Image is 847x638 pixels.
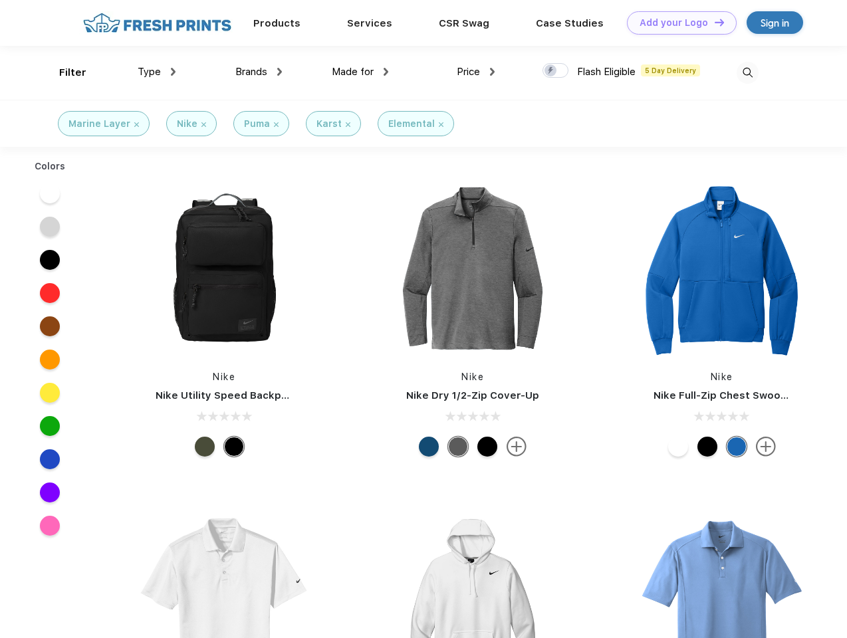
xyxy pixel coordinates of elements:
a: Nike Full-Zip Chest Swoosh Jacket [654,389,830,401]
img: filter_cancel.svg [346,122,350,127]
img: filter_cancel.svg [134,122,139,127]
a: Nike [711,372,733,382]
div: Marine Layer [68,117,130,131]
span: Price [457,66,480,78]
span: 5 Day Delivery [641,64,700,76]
div: Black [224,437,244,457]
div: Filter [59,65,86,80]
div: Sign in [761,15,789,31]
img: DT [715,19,724,26]
div: White [668,437,688,457]
div: Black [477,437,497,457]
img: func=resize&h=266 [634,180,810,357]
span: Flash Eligible [577,66,636,78]
span: Brands [235,66,267,78]
img: dropdown.png [384,68,388,76]
div: Colors [25,159,76,173]
img: fo%20logo%202.webp [79,11,235,35]
div: Puma [244,117,270,131]
img: filter_cancel.svg [201,122,206,127]
div: Nike [177,117,197,131]
img: filter_cancel.svg [274,122,279,127]
a: Services [347,17,392,29]
img: dropdown.png [277,68,282,76]
div: Royal [727,437,747,457]
a: CSR Swag [439,17,489,29]
a: Nike Dry 1/2-Zip Cover-Up [406,389,539,401]
img: desktop_search.svg [737,62,759,84]
a: Nike [461,372,484,382]
img: more.svg [507,437,527,457]
div: Elemental [388,117,435,131]
a: Products [253,17,301,29]
img: func=resize&h=266 [136,180,312,357]
span: Type [138,66,161,78]
img: dropdown.png [171,68,176,76]
img: dropdown.png [490,68,495,76]
img: filter_cancel.svg [439,122,443,127]
a: Nike [213,372,235,382]
div: Gym Blue [419,437,439,457]
div: Cargo Khaki [195,437,215,457]
div: Black [697,437,717,457]
div: Karst [316,117,342,131]
span: Made for [332,66,374,78]
img: func=resize&h=266 [384,180,561,357]
a: Nike Utility Speed Backpack [156,389,299,401]
a: Sign in [747,11,803,34]
div: Add your Logo [640,17,708,29]
div: Black Heather [448,437,468,457]
img: more.svg [756,437,776,457]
